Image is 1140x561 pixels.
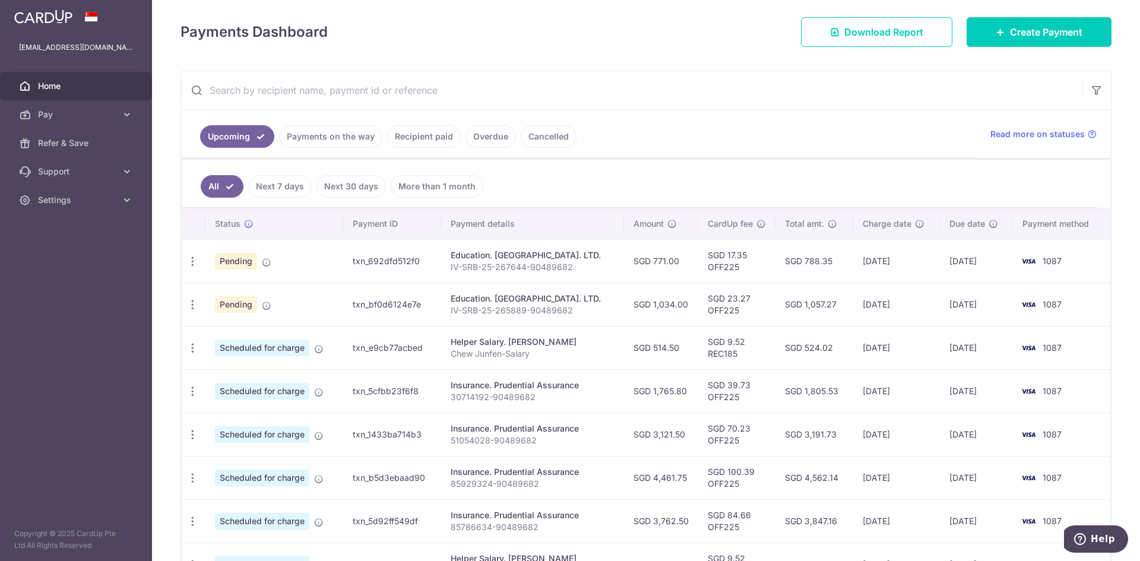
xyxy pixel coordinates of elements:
[215,513,309,530] span: Scheduled for charge
[1043,516,1062,526] span: 1087
[451,293,614,305] div: Education. [GEOGRAPHIC_DATA]. LTD.
[1016,341,1040,355] img: Bank Card
[279,125,382,148] a: Payments on the way
[316,175,386,198] a: Next 30 days
[200,125,274,148] a: Upcoming
[853,369,940,413] td: [DATE]
[698,239,775,283] td: SGD 17.35 OFF225
[775,456,853,499] td: SGD 4,562.14
[853,413,940,456] td: [DATE]
[775,369,853,413] td: SGD 1,805.53
[940,369,1013,413] td: [DATE]
[1016,427,1040,442] img: Bank Card
[1010,25,1082,39] span: Create Payment
[940,413,1013,456] td: [DATE]
[465,125,516,148] a: Overdue
[853,326,940,369] td: [DATE]
[940,283,1013,326] td: [DATE]
[853,499,940,543] td: [DATE]
[853,283,940,326] td: [DATE]
[624,369,698,413] td: SGD 1,765.80
[775,283,853,326] td: SGD 1,057.27
[451,466,614,478] div: Insurance. Prudential Assurance
[801,17,952,47] a: Download Report
[940,239,1013,283] td: [DATE]
[863,218,911,230] span: Charge date
[1043,473,1062,483] span: 1087
[967,17,1111,47] a: Create Payment
[38,194,116,206] span: Settings
[624,499,698,543] td: SGD 3,762.50
[1016,514,1040,528] img: Bank Card
[451,509,614,521] div: Insurance. Prudential Assurance
[698,413,775,456] td: SGD 70.23 OFF225
[181,71,1082,109] input: Search by recipient name, payment id or reference
[14,9,72,24] img: CardUp
[451,521,614,533] p: 85786634-90489682
[785,218,824,230] span: Total amt.
[215,340,309,356] span: Scheduled for charge
[1016,297,1040,312] img: Bank Card
[248,175,312,198] a: Next 7 days
[775,239,853,283] td: SGD 788.35
[387,125,461,148] a: Recipient paid
[343,326,442,369] td: txn_e9cb77acbed
[1043,256,1062,266] span: 1087
[990,128,1085,140] span: Read more on statuses
[180,21,328,43] h4: Payments Dashboard
[844,25,923,39] span: Download Report
[343,208,442,239] th: Payment ID
[1043,386,1062,396] span: 1087
[1016,384,1040,398] img: Bank Card
[775,326,853,369] td: SGD 524.02
[698,369,775,413] td: SGD 39.73 OFF225
[624,413,698,456] td: SGD 3,121.50
[521,125,577,148] a: Cancelled
[949,218,985,230] span: Due date
[215,253,257,270] span: Pending
[624,239,698,283] td: SGD 771.00
[624,456,698,499] td: SGD 4,461.75
[1043,429,1062,439] span: 1087
[698,326,775,369] td: SGD 9.52 REC185
[215,218,240,230] span: Status
[624,326,698,369] td: SGD 514.50
[38,137,116,149] span: Refer & Save
[343,283,442,326] td: txn_bf0d6124e7e
[1043,299,1062,309] span: 1087
[698,456,775,499] td: SGD 100.39 OFF225
[775,499,853,543] td: SGD 3,847.16
[1016,471,1040,485] img: Bank Card
[1013,208,1110,239] th: Payment method
[215,426,309,443] span: Scheduled for charge
[853,239,940,283] td: [DATE]
[990,128,1097,140] a: Read more on statuses
[451,379,614,391] div: Insurance. Prudential Assurance
[624,283,698,326] td: SGD 1,034.00
[698,283,775,326] td: SGD 23.27 OFF225
[451,249,614,261] div: Education. [GEOGRAPHIC_DATA]. LTD.
[1043,343,1062,353] span: 1087
[451,261,614,273] p: IV-SRB-25-267644-90489682
[634,218,664,230] span: Amount
[201,175,243,198] a: All
[451,336,614,348] div: Helper Salary. [PERSON_NAME]
[940,326,1013,369] td: [DATE]
[451,435,614,446] p: 51054028-90489682
[215,296,257,313] span: Pending
[343,239,442,283] td: txn_692dfd512f0
[698,499,775,543] td: SGD 84.66 OFF225
[1016,254,1040,268] img: Bank Card
[451,391,614,403] p: 30714192-90489682
[940,456,1013,499] td: [DATE]
[391,175,483,198] a: More than 1 month
[775,413,853,456] td: SGD 3,191.73
[1064,525,1128,555] iframe: Opens a widget where you can find more information
[19,42,133,53] p: [EMAIL_ADDRESS][DOMAIN_NAME]
[343,413,442,456] td: txn_1433ba714b3
[451,348,614,360] p: Chew Junfen-Salary
[343,499,442,543] td: txn_5d92ff549df
[451,305,614,316] p: IV-SRB-25-265889-90489682
[38,80,116,92] span: Home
